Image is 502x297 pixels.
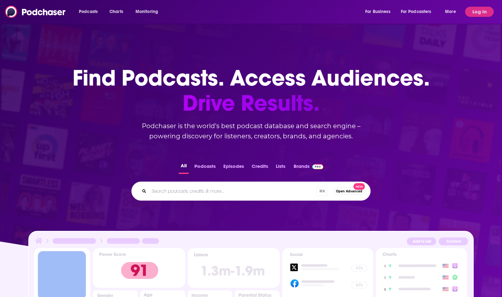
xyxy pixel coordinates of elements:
span: Podcasts [79,7,98,16]
span: New [353,183,365,190]
h2: Podchaser is the world’s best podcast database and search engine – powering discovery for listene... [124,121,378,141]
button: Lists [274,162,287,174]
button: All [179,162,189,174]
button: Episodes [221,162,246,174]
button: open menu [131,7,166,17]
img: Podchaser - Follow, Share and Rate Podcasts [5,6,66,18]
img: Podcast Insights Power score [93,248,185,288]
span: For Business [365,7,390,16]
button: Open AdvancedNew [333,187,365,195]
span: For Podcasters [401,7,431,16]
button: open menu [397,7,441,17]
button: Podcasts [192,162,218,174]
button: open menu [74,7,106,17]
button: open menu [441,7,464,17]
h1: Find Podcasts. Access Audiences. [73,66,430,116]
span: ⌘ K [316,187,328,196]
input: Search podcasts, credits, & more... [149,186,316,196]
button: Log In [465,7,494,17]
span: Open Advanced [336,190,362,193]
img: Podchaser Pro [312,164,323,169]
a: Charts [105,7,127,17]
span: Charts [109,7,123,16]
span: Drive Results. [73,91,430,116]
div: Search podcasts, credits, & more... [131,182,371,201]
span: Monitoring [136,7,158,16]
button: Credits [250,162,270,174]
button: open menu [361,7,398,17]
a: BrandsPodchaser Pro [294,162,323,174]
img: Podcast Insights Listens [188,248,280,288]
span: More [445,7,456,16]
img: Podcast Insights Header [34,237,468,248]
